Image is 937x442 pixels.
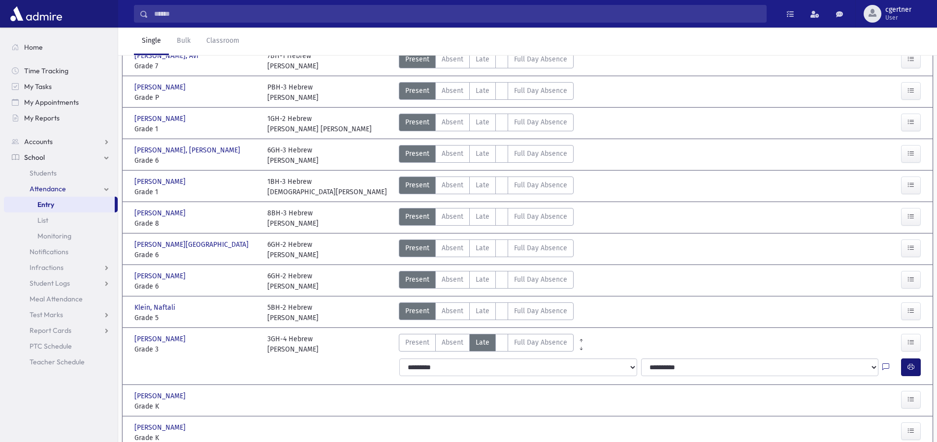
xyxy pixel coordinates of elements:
[267,208,319,229] div: 8BH-3 Hebrew [PERSON_NAME]
[134,187,258,197] span: Grade 1
[30,263,64,272] span: Infractions
[476,337,489,348] span: Late
[4,149,118,165] a: School
[4,134,118,149] a: Accounts
[514,54,567,64] span: Full Day Absence
[24,153,45,162] span: School
[267,114,372,134] div: 1GH-2 Hebrew [PERSON_NAME] [PERSON_NAME]
[442,148,463,159] span: Absent
[267,334,319,354] div: 3GH-4 Hebrew [PERSON_NAME]
[4,291,118,307] a: Meal Attendance
[267,82,319,103] div: PBH-3 Hebrew [PERSON_NAME]
[4,212,118,228] a: List
[134,302,177,313] span: Klein, Naftali
[405,243,429,253] span: Present
[442,274,463,285] span: Absent
[399,114,574,134] div: AttTypes
[405,117,429,127] span: Present
[399,239,574,260] div: AttTypes
[198,28,247,55] a: Classroom
[30,247,68,256] span: Notifications
[267,239,319,260] div: 6GH-2 Hebrew [PERSON_NAME]
[4,79,118,94] a: My Tasks
[399,51,574,71] div: AttTypes
[442,337,463,348] span: Absent
[24,137,53,146] span: Accounts
[4,323,118,338] a: Report Cards
[134,28,169,55] a: Single
[399,208,574,229] div: AttTypes
[134,218,258,229] span: Grade 8
[134,401,258,412] span: Grade K
[4,354,118,370] a: Teacher Schedule
[134,82,188,92] span: [PERSON_NAME]
[134,208,188,218] span: [PERSON_NAME]
[514,180,567,190] span: Full Day Absence
[4,244,118,260] a: Notifications
[476,86,489,96] span: Late
[148,5,766,23] input: Search
[134,313,258,323] span: Grade 5
[134,344,258,354] span: Grade 3
[134,124,258,134] span: Grade 1
[134,271,188,281] span: [PERSON_NAME]
[405,274,429,285] span: Present
[442,211,463,222] span: Absent
[514,211,567,222] span: Full Day Absence
[134,250,258,260] span: Grade 6
[442,54,463,64] span: Absent
[134,114,188,124] span: [PERSON_NAME]
[405,337,429,348] span: Present
[476,211,489,222] span: Late
[405,306,429,316] span: Present
[4,338,118,354] a: PTC Schedule
[134,177,188,187] span: [PERSON_NAME]
[514,117,567,127] span: Full Day Absence
[4,228,118,244] a: Monitoring
[30,295,83,303] span: Meal Attendance
[169,28,198,55] a: Bulk
[405,211,429,222] span: Present
[399,334,574,354] div: AttTypes
[399,177,574,197] div: AttTypes
[37,216,48,225] span: List
[514,148,567,159] span: Full Day Absence
[514,86,567,96] span: Full Day Absence
[4,260,118,275] a: Infractions
[476,243,489,253] span: Late
[134,239,251,250] span: [PERSON_NAME][GEOGRAPHIC_DATA]
[399,271,574,292] div: AttTypes
[24,114,60,122] span: My Reports
[4,181,118,197] a: Attendance
[476,117,489,127] span: Late
[24,43,43,52] span: Home
[134,51,200,61] span: [PERSON_NAME], Avi
[476,306,489,316] span: Late
[267,302,319,323] div: 5BH-2 Hebrew [PERSON_NAME]
[442,180,463,190] span: Absent
[267,177,387,197] div: 1BH-3 Hebrew [DEMOGRAPHIC_DATA][PERSON_NAME]
[134,92,258,103] span: Grade P
[267,51,319,71] div: 7BH-1 Hebrew [PERSON_NAME]
[4,197,115,212] a: Entry
[30,184,66,193] span: Attendance
[399,302,574,323] div: AttTypes
[476,274,489,285] span: Late
[405,86,429,96] span: Present
[476,180,489,190] span: Late
[4,39,118,55] a: Home
[267,271,319,292] div: 6GH-2 Hebrew [PERSON_NAME]
[399,145,574,166] div: AttTypes
[37,232,71,240] span: Monitoring
[4,275,118,291] a: Student Logs
[134,422,188,433] span: [PERSON_NAME]
[514,274,567,285] span: Full Day Absence
[134,155,258,166] span: Grade 6
[4,94,118,110] a: My Appointments
[405,148,429,159] span: Present
[30,342,72,351] span: PTC Schedule
[30,326,71,335] span: Report Cards
[4,165,118,181] a: Students
[442,86,463,96] span: Absent
[885,6,911,14] span: cgertner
